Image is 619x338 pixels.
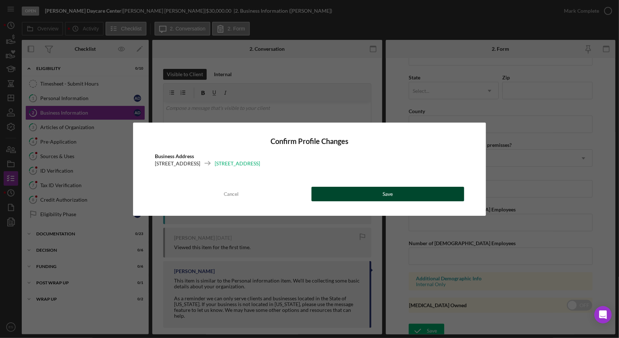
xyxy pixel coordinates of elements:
div: [STREET_ADDRESS] [215,160,260,167]
button: Cancel [155,187,308,201]
b: Business Address [155,153,194,159]
div: Open Intercom Messenger [594,306,612,323]
div: Save [383,187,393,201]
button: Save [311,187,465,201]
div: Cancel [224,187,239,201]
h4: Confirm Profile Changes [155,137,465,145]
div: [STREET_ADDRESS] [155,160,200,167]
